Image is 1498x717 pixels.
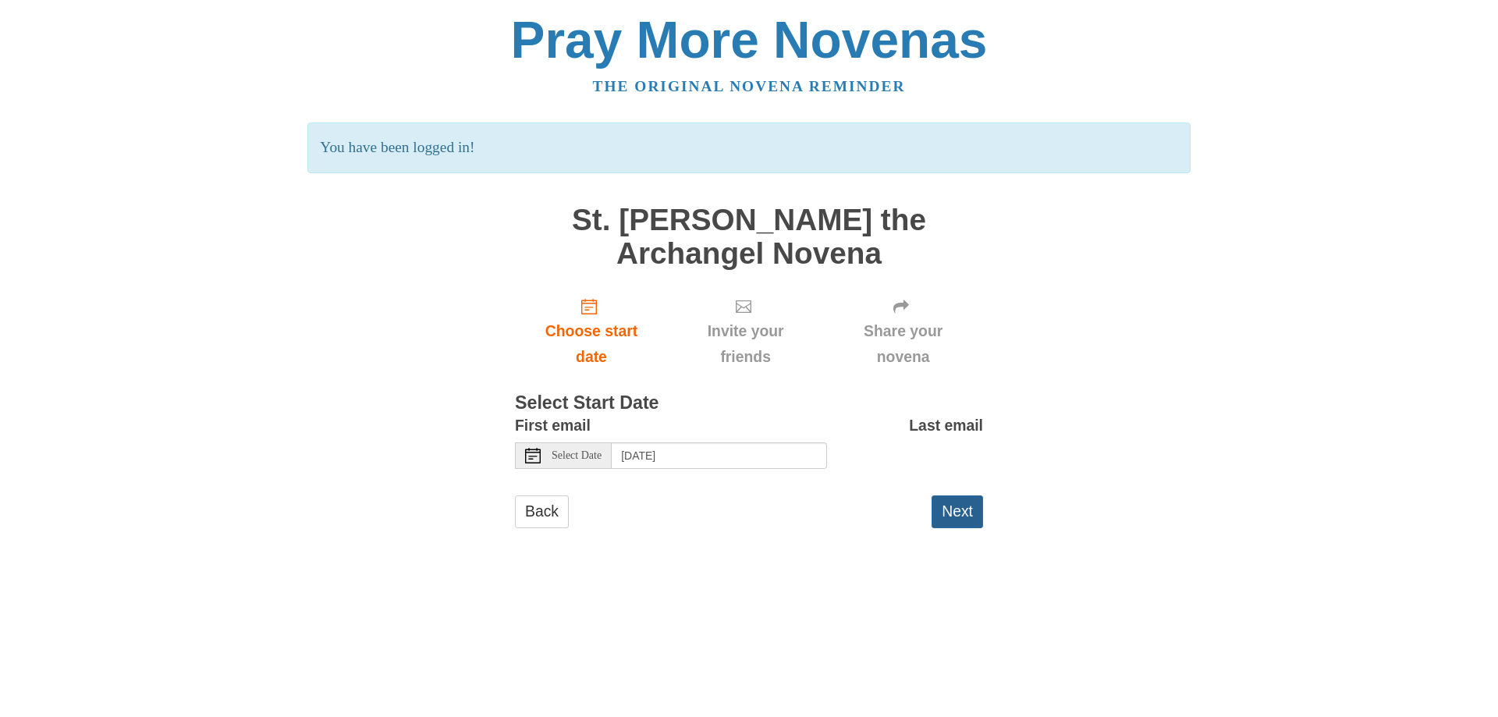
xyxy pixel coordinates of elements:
[668,286,823,378] div: Click "Next" to confirm your start date first.
[823,286,983,378] div: Click "Next" to confirm your start date first.
[515,393,983,414] h3: Select Start Date
[552,450,602,461] span: Select Date
[515,413,591,438] label: First email
[593,78,906,94] a: The original novena reminder
[307,122,1190,173] p: You have been logged in!
[683,318,808,370] span: Invite your friends
[515,286,668,378] a: Choose start date
[515,204,983,270] h1: St. [PERSON_NAME] the Archangel Novena
[515,495,569,527] a: Back
[909,413,983,438] label: Last email
[932,495,983,527] button: Next
[839,318,967,370] span: Share your novena
[511,11,988,69] a: Pray More Novenas
[531,318,652,370] span: Choose start date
